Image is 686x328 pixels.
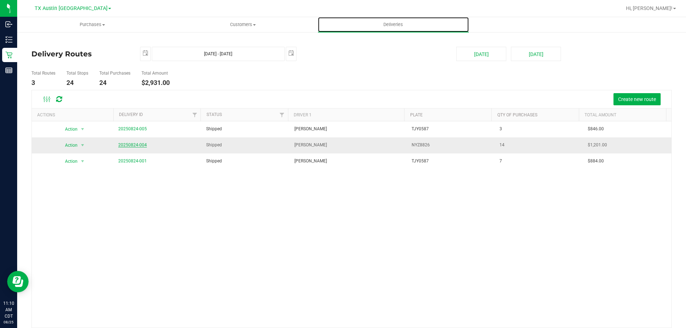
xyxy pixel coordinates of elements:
[189,109,200,121] a: Filter
[286,47,296,60] span: select
[118,158,147,163] a: 20250824-001
[78,140,87,150] span: select
[31,79,55,86] h4: 3
[618,96,656,102] span: Create new route
[206,126,222,132] span: Shipped
[3,300,14,319] p: 11:10 AM CDT
[118,142,147,147] a: 20250824-004
[119,112,143,117] a: Delivery ID
[37,112,110,117] div: Actions
[412,142,430,148] span: NYZ8826
[31,71,55,76] h5: Total Routes
[294,158,327,165] span: [PERSON_NAME]
[66,79,88,86] h4: 24
[412,126,429,132] span: TJY0587
[141,71,170,76] h5: Total Amount
[168,21,318,28] span: Customers
[5,36,13,43] inline-svg: Inventory
[140,47,150,60] span: select
[588,158,604,165] span: $884.00
[5,21,13,28] inline-svg: Inbound
[207,112,222,117] a: Status
[118,126,147,131] a: 20250824-005
[276,109,288,121] a: Filter
[5,67,13,74] inline-svg: Reports
[59,124,78,134] span: Action
[206,158,222,165] span: Shipped
[294,126,327,132] span: [PERSON_NAME]
[410,112,423,117] a: Plate
[59,156,78,166] span: Action
[374,21,413,28] span: Deliveries
[99,79,130,86] h4: 24
[7,271,29,292] iframe: Resource center
[499,142,504,148] span: 14
[318,17,468,32] a: Deliveries
[456,47,506,61] button: [DATE]
[499,158,502,165] span: 7
[66,71,88,76] h5: Total Stops
[59,140,78,150] span: Action
[412,158,429,165] span: TJY0587
[206,142,222,148] span: Shipped
[499,126,502,132] span: 3
[35,5,108,11] span: TX Austin [GEOGRAPHIC_DATA]
[18,21,167,28] span: Purchases
[3,319,14,325] p: 08/25
[17,17,168,32] a: Purchases
[613,93,661,105] button: Create new route
[588,126,604,132] span: $846.00
[5,51,13,59] inline-svg: Retail
[579,109,666,121] th: Total Amount
[626,5,672,11] span: Hi, [PERSON_NAME]!
[31,47,129,61] h4: Delivery Routes
[78,156,87,166] span: select
[141,79,170,86] h4: $2,931.00
[294,142,327,148] span: [PERSON_NAME]
[78,124,87,134] span: select
[588,142,607,148] span: $1,201.00
[511,47,561,61] button: [DATE]
[497,112,537,117] a: Qty of Purchases
[168,17,318,32] a: Customers
[288,109,404,121] th: Driver 1
[99,71,130,76] h5: Total Purchases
